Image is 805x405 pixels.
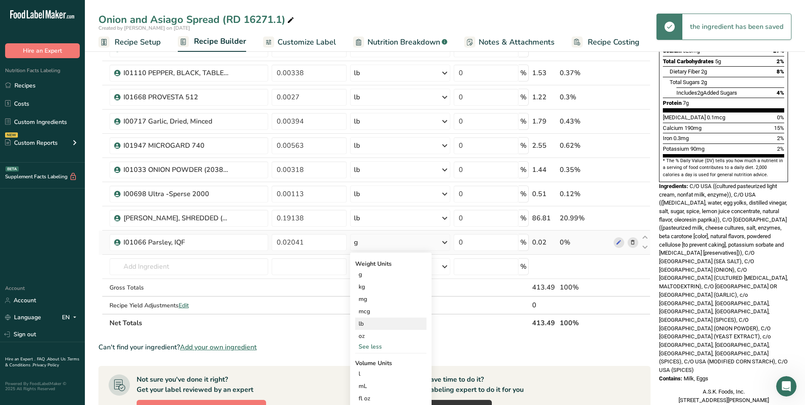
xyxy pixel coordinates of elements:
div: Volume Units [355,359,426,368]
div: 0.62% [560,141,610,151]
span: Add your own ingredient [180,342,257,352]
span: 190mg [684,125,701,131]
div: Gross Totals [109,283,269,292]
span: Ingredients: [659,183,688,189]
div: 0.37% [560,68,610,78]
div: Onion and Asiago Spread (RD 16271.1) [98,12,296,27]
div: 86.81 [532,213,556,223]
div: 0 [532,300,556,310]
div: lb [354,68,360,78]
button: Hire an Expert [5,43,80,58]
span: 2% [777,146,784,152]
span: Total Sugars [670,79,700,85]
span: Customize Label [278,37,336,48]
a: Nutrition Breakdown [353,33,447,52]
span: Includes Added Sugars [676,90,737,96]
div: mcg [355,305,426,318]
a: Customize Label [263,33,336,52]
span: 15% [774,125,784,131]
div: 0.02 [532,237,556,247]
th: 413.49 [530,314,558,332]
div: Recipe Yield Adjustments [109,301,269,310]
div: fl oz [359,394,423,403]
span: 0.1mcg [707,114,725,121]
div: 0.12% [560,189,610,199]
span: Total Carbohydrates [663,58,714,65]
div: NEW [5,132,18,138]
th: 100% [558,314,612,332]
div: Can't find your ingredient? [98,342,651,352]
div: 1.44 [532,165,556,175]
div: lb [354,116,360,127]
a: About Us . [47,356,67,362]
div: Not sure you've done it right? Get your label reviewed by an expert [137,374,253,395]
div: I00717 Garlic, Dried, Minced [123,116,230,127]
span: C/O USA ((cultured pasteurized light cream, nonfat milk, enzyme)), C/O USA (([MEDICAL_DATA], wate... [659,183,788,373]
div: Don't have time to do it? Hire a labeling expert to do it for you [408,374,524,395]
div: Custom Reports [5,138,58,147]
span: Contains: [659,375,682,382]
span: Iron [663,135,672,141]
div: Weight Units [355,259,426,268]
div: A.S.K. Foods, Inc. [STREET_ADDRESS][PERSON_NAME] [659,388,788,404]
span: Recipe Setup [115,37,161,48]
div: oz [355,330,426,342]
th: Net Totals [108,314,531,332]
span: Potassium [663,146,689,152]
span: Dietary Fiber [670,68,700,75]
div: kg [355,281,426,293]
div: [PERSON_NAME], SHREDDED (CHEFS SAMPLE) [123,213,230,223]
div: l [359,369,423,378]
span: 7g [683,100,689,106]
span: Recipe Builder [194,36,246,47]
div: lb [354,165,360,175]
div: BETA [6,166,19,172]
div: mg [355,293,426,305]
a: Privacy Policy [33,362,59,368]
div: 0% [560,237,610,247]
div: I00698 Ultra -Sperse 2000 [123,189,230,199]
div: 0.43% [560,116,610,127]
div: lb [354,213,360,223]
div: 100% [560,282,610,292]
span: 8% [777,68,784,75]
span: 2% [777,58,784,65]
div: 1.53 [532,68,556,78]
div: lb [354,92,360,102]
span: [MEDICAL_DATA] [663,114,706,121]
span: 2g [701,79,707,85]
a: Terms & Conditions . [5,356,79,368]
section: * The % Daily Value (DV) tells you how much a nutrient in a serving of food contributes to a dail... [663,157,784,178]
div: 0.51 [532,189,556,199]
span: Recipe Costing [588,37,640,48]
span: 2g [697,90,703,96]
div: lb [354,189,360,199]
div: I01066 Parsley, IQF [123,237,230,247]
span: 0.3mg [673,135,689,141]
a: Language [5,310,41,325]
a: FAQ . [37,356,47,362]
a: Recipe Setup [98,33,161,52]
div: I01947 MICROGARD 740 [123,141,230,151]
div: lb [355,318,426,330]
a: Notes & Attachments [464,33,555,52]
span: 620mg [683,48,700,54]
div: 0.3% [560,92,610,102]
span: 90mg [690,146,704,152]
span: 0% [777,114,784,121]
div: 0.35% [560,165,610,175]
div: the ingredient has been saved [682,14,791,39]
div: 1.22 [532,92,556,102]
div: 20.99% [560,213,610,223]
div: EN [62,312,80,323]
span: Edit [179,301,189,309]
div: I01110 PEPPER, BLACK, TABLE GRIND (126-8519) (GMO-Free) [123,68,230,78]
div: lb [354,141,360,151]
a: Recipe Builder [178,32,246,52]
span: Created by [PERSON_NAME] on [DATE] [98,25,190,31]
input: Add Ingredient [109,258,269,275]
span: Nutrition Breakdown [367,37,440,48]
div: mL [359,382,423,391]
div: 2.55 [532,141,556,151]
div: g [355,268,426,281]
